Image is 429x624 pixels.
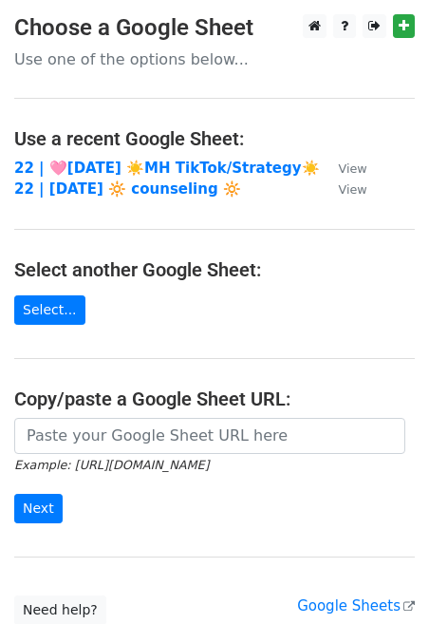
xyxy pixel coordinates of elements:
small: Example: [URL][DOMAIN_NAME] [14,458,209,472]
a: 22 | [DATE] 🔆 counseling 🔆 [14,180,241,198]
small: View [339,161,367,176]
h4: Use a recent Google Sheet: [14,127,415,150]
input: Next [14,494,63,523]
a: View [320,160,367,177]
h4: Select another Google Sheet: [14,258,415,281]
a: 22 | 🩷[DATE] ☀️MH TikTok/Strategy☀️ [14,160,320,177]
a: View [320,180,367,198]
small: View [339,182,367,197]
input: Paste your Google Sheet URL here [14,418,405,454]
h4: Copy/paste a Google Sheet URL: [14,388,415,410]
p: Use one of the options below... [14,49,415,69]
a: Google Sheets [297,597,415,615]
a: Select... [14,295,85,325]
h3: Choose a Google Sheet [14,14,415,42]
